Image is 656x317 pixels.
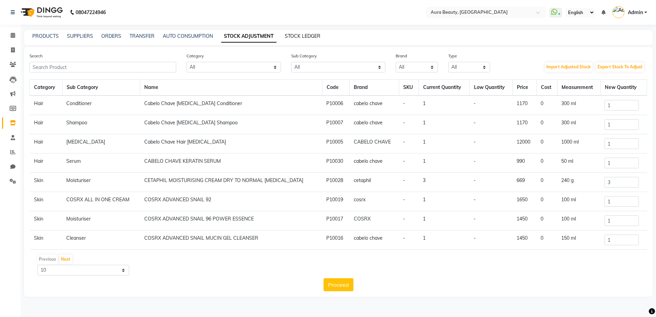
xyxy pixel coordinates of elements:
[140,80,322,96] th: Name
[557,154,600,173] td: 50 ml
[470,250,512,269] td: -
[62,230,140,250] td: Cleanser
[101,33,121,39] a: ORDERS
[62,154,140,173] td: Serum
[557,80,600,96] th: Measurement
[536,230,557,250] td: 0
[399,230,419,250] td: -
[140,173,322,192] td: CETAPHIL MOISTURISING CREAM DRY TO NORMAL [MEDICAL_DATA]
[322,115,350,134] td: P10007
[30,154,63,173] td: Hair
[399,173,419,192] td: -
[350,192,399,211] td: cosrx
[470,95,512,115] td: -
[30,173,63,192] td: Skin
[419,211,470,230] td: 1
[536,173,557,192] td: 0
[140,211,322,230] td: COSRX ADVANCED SNAIL 96 POWER ESSENCE
[512,230,536,250] td: 1450
[322,95,350,115] td: P10006
[470,192,512,211] td: -
[62,192,140,211] td: COSRX ALL IN ONE CREAM
[30,211,63,230] td: Skin
[600,80,647,96] th: New Quantity
[470,154,512,173] td: -
[399,211,419,230] td: -
[322,250,350,269] td: P10018
[419,230,470,250] td: 1
[399,115,419,134] td: -
[322,134,350,154] td: P10005
[322,80,350,96] th: Code
[350,95,399,115] td: cabelo chave
[291,53,317,59] label: Sub Category
[419,80,470,96] th: Current Quantity
[62,173,140,192] td: Moisturiser
[322,192,350,211] td: P10019
[557,95,600,115] td: 300 ml
[545,62,592,72] button: Import Adjusted Stock
[322,230,350,250] td: P10016
[30,250,63,269] td: Skin
[399,154,419,173] td: -
[322,173,350,192] td: P10028
[140,95,322,115] td: Cabelo Chave [MEDICAL_DATA] Conditioner
[536,211,557,230] td: 0
[536,250,557,269] td: 0
[396,53,407,59] label: Brand
[140,192,322,211] td: COSRX ADVANCED SNAIL 92
[62,250,140,269] td: Toner
[536,95,557,115] td: 0
[419,115,470,134] td: 1
[628,9,643,16] span: Admin
[536,192,557,211] td: 0
[30,62,176,72] input: Search Product
[512,134,536,154] td: 12000
[419,95,470,115] td: 1
[512,95,536,115] td: 1170
[448,53,457,59] label: Type
[350,134,399,154] td: CABELO CHAVE
[557,250,600,269] td: 150 ml
[419,134,470,154] td: 1
[557,115,600,134] td: 300 ml
[30,230,63,250] td: Skin
[129,33,155,39] a: TRANSFER
[322,211,350,230] td: P10017
[62,80,140,96] th: Sub Category
[32,33,59,39] a: PRODUCTS
[140,115,322,134] td: Cabelo Chave [MEDICAL_DATA] Shampoo
[536,80,557,96] th: Cost
[140,134,322,154] td: Cabelo Chave Hair [MEDICAL_DATA]
[30,80,63,96] th: Category
[140,230,322,250] td: COSRX ADVANCED SNAIL MUCIN GEL CLEANSER
[30,134,63,154] td: Hair
[350,211,399,230] td: COSRX
[140,154,322,173] td: CABELO CHAVE KERATIN SERUM
[30,95,63,115] td: Hair
[62,134,140,154] td: [MEDICAL_DATA]
[399,95,419,115] td: -
[512,80,536,96] th: Price
[512,192,536,211] td: 1650
[62,115,140,134] td: Shampoo
[512,173,536,192] td: 669
[350,115,399,134] td: cabelo chave
[62,95,140,115] td: Conditioner
[419,173,470,192] td: 3
[557,211,600,230] td: 100 ml
[399,80,419,96] th: SKU
[30,115,63,134] td: Hair
[350,154,399,173] td: cabelo chave
[322,154,350,173] td: P10030
[512,115,536,134] td: 1170
[350,173,399,192] td: cetaphil
[324,278,353,291] button: Proceed
[59,254,72,264] button: Next
[67,33,93,39] a: SUPPLIERS
[557,134,600,154] td: 1000 ml
[350,250,399,269] td: cosrx
[536,115,557,134] td: 0
[557,173,600,192] td: 240 g
[76,3,106,22] b: 08047224946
